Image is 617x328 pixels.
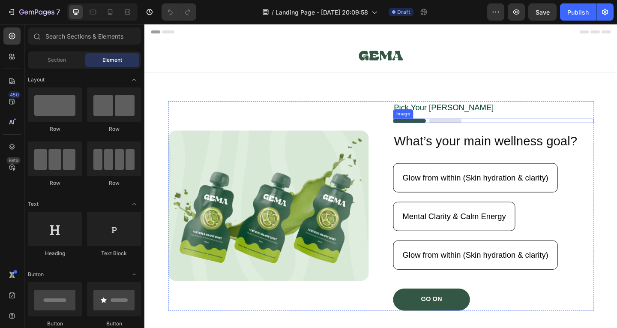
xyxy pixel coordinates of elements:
[28,271,44,278] span: Button
[28,320,82,328] div: Button
[28,76,45,84] span: Layout
[127,197,141,211] span: Toggle open
[536,9,550,16] span: Save
[3,3,64,21] button: 7
[560,3,596,21] button: Publish
[270,193,403,225] button: <p>Mental Clarity &amp; Calm Energy</p>
[281,162,439,173] p: Glow from within (Skin hydration & clarity)
[8,91,21,98] div: 450
[28,179,82,187] div: Row
[270,151,449,183] button: <p>Glow from within (Skin hydration &amp; clarity)</p>
[162,3,196,21] div: Undo/Redo
[28,200,39,208] span: Text
[127,268,141,281] span: Toggle open
[144,24,617,328] iframe: Design area
[87,125,141,133] div: Row
[276,8,368,17] span: Landing Page - [DATE] 20:09:58
[56,7,60,17] p: 7
[48,56,66,64] span: Section
[87,320,141,328] div: Button
[28,27,141,45] input: Search Sections & Elements
[87,179,141,187] div: Row
[281,246,439,257] p: Glow from within (Skin hydration & clarity)
[87,250,141,257] div: Text Block
[528,3,557,21] button: Save
[281,204,393,215] p: Mental Clarity & Calm Energy
[102,56,122,64] span: Element
[28,125,82,133] div: Row
[301,295,323,304] p: GO ON
[397,8,410,16] span: Draft
[270,235,449,267] button: <p>Glow from within (Skin hydration &amp; clarity)</p>
[270,288,354,312] button: <p>GO ON</p>
[271,85,488,96] p: Pick Your [PERSON_NAME]
[28,250,82,257] div: Heading
[6,157,21,164] div: Beta
[270,103,345,108] img: gempages_565246432185942802-27e64915-8f41-400c-82fa-3e82cd703e2f.png
[127,73,141,87] span: Toggle open
[272,8,274,17] span: /
[567,8,589,17] div: Publish
[270,118,488,138] h2: What’s your main wellness goal?
[272,94,291,102] div: Image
